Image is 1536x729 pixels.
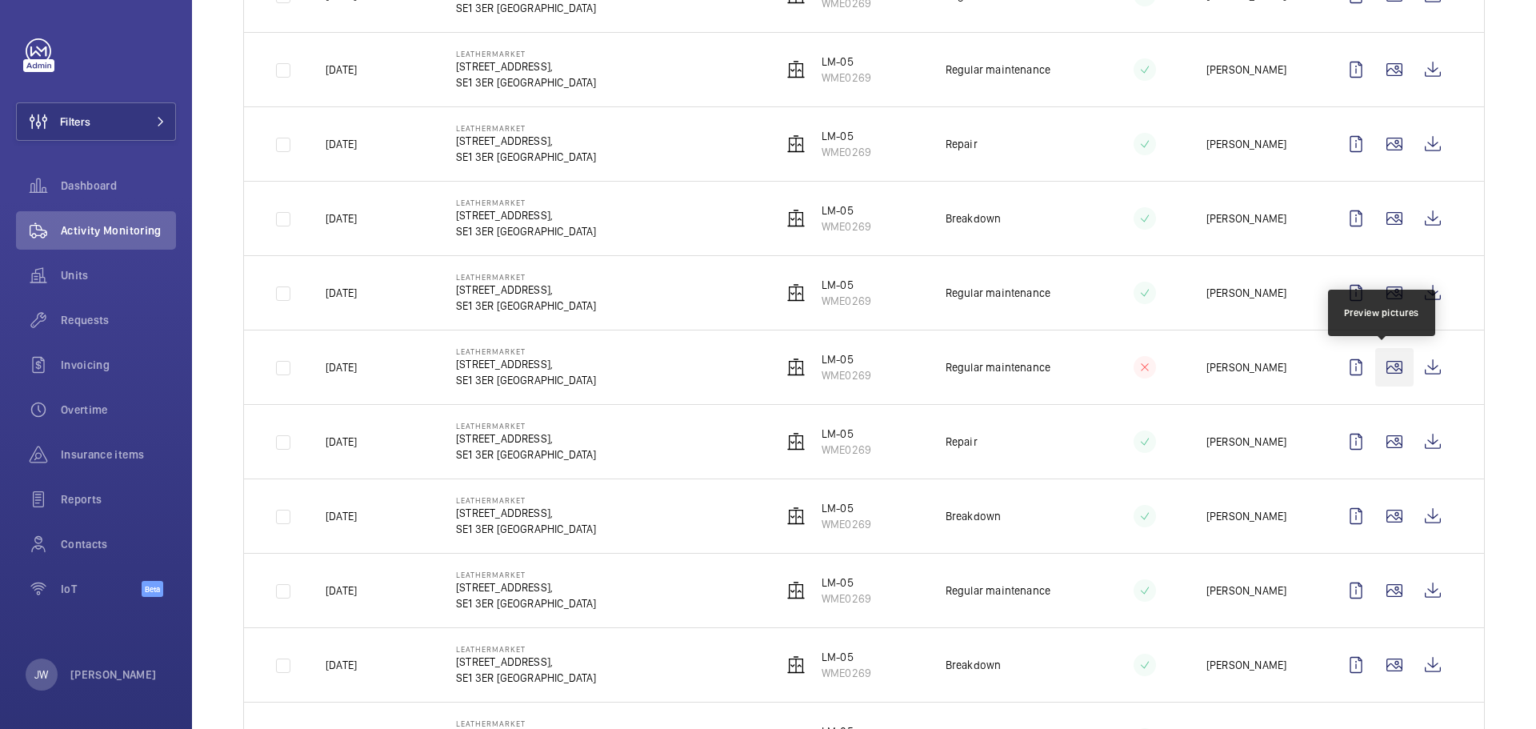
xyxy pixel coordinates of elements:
p: Leathermarket [456,421,597,431]
p: [STREET_ADDRESS], [456,133,597,149]
p: Regular maintenance [946,285,1050,301]
p: SE1 3ER [GEOGRAPHIC_DATA] [456,670,597,686]
p: WME0269 [822,665,871,681]
img: elevator.svg [786,581,806,600]
p: LM-05 [822,575,871,591]
img: elevator.svg [786,507,806,526]
p: SE1 3ER [GEOGRAPHIC_DATA] [456,521,597,537]
img: elevator.svg [786,209,806,228]
p: [PERSON_NAME] [1206,285,1286,301]
p: WME0269 [822,293,871,309]
p: [DATE] [326,583,357,599]
p: JW [34,667,48,683]
p: LM-05 [822,426,871,442]
span: Filters [60,114,90,130]
p: Regular maintenance [946,359,1050,375]
p: LM-05 [822,500,871,516]
p: Repair [946,434,978,450]
span: IoT [61,581,142,597]
p: [STREET_ADDRESS], [456,579,597,595]
div: Preview pictures [1344,306,1419,320]
p: WME0269 [822,218,871,234]
p: [STREET_ADDRESS], [456,58,597,74]
p: LM-05 [822,351,871,367]
p: Leathermarket [456,49,597,58]
p: [STREET_ADDRESS], [456,431,597,447]
img: elevator.svg [786,134,806,154]
img: elevator.svg [786,283,806,302]
p: [PERSON_NAME] [70,667,157,683]
p: WME0269 [822,367,871,383]
p: Leathermarket [456,495,597,505]
p: Leathermarket [456,123,597,133]
p: Leathermarket [456,644,597,654]
p: SE1 3ER [GEOGRAPHIC_DATA] [456,298,597,314]
p: [DATE] [326,62,357,78]
p: SE1 3ER [GEOGRAPHIC_DATA] [456,74,597,90]
span: Units [61,267,176,283]
span: Requests [61,312,176,328]
button: Filters [16,102,176,141]
span: Invoicing [61,357,176,373]
p: Breakdown [946,210,1002,226]
p: [PERSON_NAME] [1206,583,1286,599]
span: Overtime [61,402,176,418]
p: SE1 3ER [GEOGRAPHIC_DATA] [456,595,597,611]
p: LM-05 [822,649,871,665]
p: [STREET_ADDRESS], [456,282,597,298]
span: Beta [142,581,163,597]
p: Leathermarket [456,198,597,207]
p: [PERSON_NAME] [1206,210,1286,226]
img: elevator.svg [786,60,806,79]
p: Repair [946,136,978,152]
p: WME0269 [822,70,871,86]
p: WME0269 [822,516,871,532]
p: [STREET_ADDRESS], [456,207,597,223]
p: [PERSON_NAME] [1206,434,1286,450]
p: LM-05 [822,128,871,144]
p: WME0269 [822,442,871,458]
p: Breakdown [946,657,1002,673]
p: [DATE] [326,285,357,301]
p: LM-05 [822,277,871,293]
p: Regular maintenance [946,62,1050,78]
p: [STREET_ADDRESS], [456,505,597,521]
img: elevator.svg [786,358,806,377]
p: Leathermarket [456,272,597,282]
p: [DATE] [326,657,357,673]
p: LM-05 [822,54,871,70]
span: Insurance items [61,447,176,463]
p: Regular maintenance [946,583,1050,599]
span: Contacts [61,536,176,552]
span: Dashboard [61,178,176,194]
p: [PERSON_NAME] [1206,62,1286,78]
p: SE1 3ER [GEOGRAPHIC_DATA] [456,447,597,463]
p: SE1 3ER [GEOGRAPHIC_DATA] [456,149,597,165]
img: elevator.svg [786,655,806,675]
p: SE1 3ER [GEOGRAPHIC_DATA] [456,372,597,388]
p: [STREET_ADDRESS], [456,356,597,372]
p: Leathermarket [456,346,597,356]
p: [PERSON_NAME] [1206,657,1286,673]
span: Activity Monitoring [61,222,176,238]
p: [DATE] [326,136,357,152]
p: Breakdown [946,508,1002,524]
p: Leathermarket [456,719,597,728]
p: [DATE] [326,434,357,450]
p: [DATE] [326,210,357,226]
p: [STREET_ADDRESS], [456,654,597,670]
p: WME0269 [822,144,871,160]
p: SE1 3ER [GEOGRAPHIC_DATA] [456,223,597,239]
p: [PERSON_NAME] [1206,136,1286,152]
span: Reports [61,491,176,507]
p: [DATE] [326,359,357,375]
p: [DATE] [326,508,357,524]
img: elevator.svg [786,432,806,451]
p: [PERSON_NAME] [1206,508,1286,524]
p: WME0269 [822,591,871,607]
p: [PERSON_NAME] [1206,359,1286,375]
p: LM-05 [822,202,871,218]
p: Leathermarket [456,570,597,579]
